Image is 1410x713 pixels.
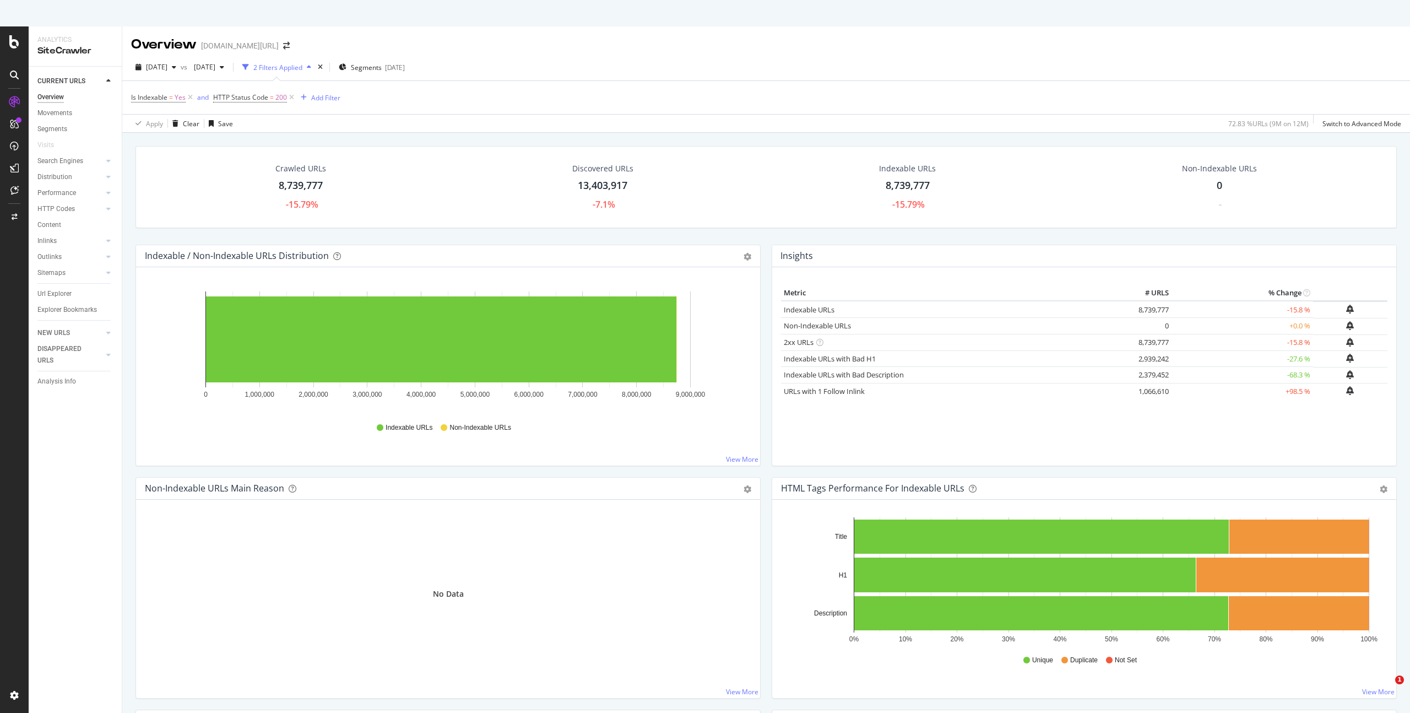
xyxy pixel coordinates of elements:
div: 8,739,777 [279,179,323,193]
th: Metric [781,285,1115,301]
a: View More [1362,687,1395,696]
div: gear [1380,485,1387,493]
button: Add Filter [296,91,340,104]
th: % Change [1172,285,1313,301]
div: gear [744,253,751,261]
td: +98.5 % [1172,383,1313,399]
td: 0 [1115,318,1172,334]
a: Indexable URLs with Bad H1 [784,354,876,364]
text: 3,000,000 [352,391,382,398]
span: 2025 Aug. 8th [146,62,167,72]
div: Non-Indexable URLs Main Reason [145,483,284,494]
text: Title [835,533,848,541]
div: Non-Indexable URLs [1182,163,1257,174]
a: HTTP Codes [37,203,103,215]
text: 90% [1311,635,1324,643]
div: Segments [37,123,67,135]
a: Overview [37,91,114,103]
div: 72.83 % URLs ( 9M on 12M ) [1228,119,1309,128]
text: 30% [1002,635,1015,643]
h4: Insights [780,249,813,263]
div: bell-plus [1346,321,1354,330]
div: Save [218,119,233,128]
iframe: Intercom live chat [1373,676,1399,702]
a: Analysis Info [37,376,114,387]
text: 40% [1053,635,1066,643]
text: 60% [1156,635,1169,643]
div: 13,403,917 [578,179,627,193]
div: HTML Tags Performance for Indexable URLs [781,483,964,494]
span: vs [181,62,189,72]
div: Sitemaps [37,267,66,279]
button: Save [204,115,233,132]
a: Movements [37,107,114,119]
a: URLs with 1 Follow Inlink [784,386,865,396]
svg: A chart. [145,285,751,413]
td: 2,939,242 [1115,350,1172,367]
div: Inlinks [37,235,57,247]
span: Non-Indexable URLs [449,423,511,433]
div: Clear [183,119,199,128]
text: 7,000,000 [568,391,598,398]
div: Analysis Info [37,376,76,387]
div: CURRENT URLS [37,75,85,87]
button: [DATE] [131,58,181,76]
a: Segments [37,123,114,135]
div: -7.1% [593,198,615,211]
span: 2024 Jun. 6th [189,62,215,72]
div: Indexable URLs [879,163,936,174]
th: # URLS [1115,285,1172,301]
div: Discovered URLs [572,163,633,174]
a: Explorer Bookmarks [37,304,114,316]
div: Search Engines [37,155,83,167]
span: Yes [175,90,186,105]
text: 6,000,000 [514,391,544,398]
div: -15.79% [286,198,318,211]
div: Url Explorer [37,288,72,300]
text: 2,000,000 [299,391,328,398]
div: -15.79% [892,198,925,211]
div: Indexable / Non-Indexable URLs Distribution [145,250,329,261]
span: = [169,93,173,102]
text: 1,000,000 [245,391,275,398]
td: -15.8 % [1172,334,1313,351]
div: No Data [433,588,464,599]
text: 5,000,000 [460,391,490,398]
div: - [1219,198,1222,211]
div: Add Filter [311,93,340,102]
a: Outlinks [37,251,103,263]
div: times [316,62,325,73]
a: NEW URLS [37,327,103,339]
text: 0 [204,391,208,398]
div: Analytics [37,35,113,45]
button: Segments[DATE] [334,58,409,76]
div: Visits [37,139,54,151]
div: Switch to Advanced Mode [1322,119,1401,128]
text: 80% [1259,635,1272,643]
a: CURRENT URLS [37,75,103,87]
div: gear [744,485,751,493]
button: Switch to Advanced Mode [1318,115,1401,132]
span: Not Set [1115,656,1137,665]
div: 2 Filters Applied [253,63,302,72]
div: arrow-right-arrow-left [283,42,290,50]
a: Indexable URLs [784,305,834,315]
span: 200 [275,90,287,105]
text: 70% [1208,635,1221,643]
a: Indexable URLs with Bad Description [784,370,904,380]
div: bell-plus [1346,354,1354,363]
div: DISAPPEARED URLS [37,343,93,366]
button: 2 Filters Applied [238,58,316,76]
svg: A chart. [781,517,1387,645]
div: Content [37,219,61,231]
div: Performance [37,187,76,199]
div: Distribution [37,171,72,183]
td: 8,739,777 [1115,301,1172,318]
a: Distribution [37,171,103,183]
span: Unique [1032,656,1053,665]
span: Indexable URLs [386,423,432,433]
div: 8,739,777 [886,179,930,193]
div: bell-plus [1346,305,1354,314]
